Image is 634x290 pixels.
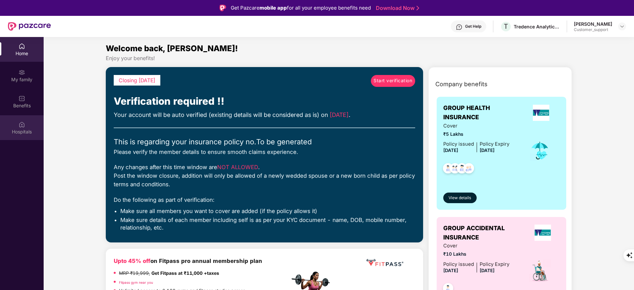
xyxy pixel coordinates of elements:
[440,161,456,177] img: svg+xml;base64,PHN2ZyB4bWxucz0iaHR0cDovL3d3dy53My5vcmcvMjAwMC9zdmciIHdpZHRoPSI0OC45NDMiIGhlaWdodD...
[106,44,238,53] span: Welcome back, [PERSON_NAME]!
[114,258,150,264] b: Upto 45% off
[217,164,258,170] span: NOT ALLOWED
[435,80,488,89] span: Company benefits
[106,55,572,62] div: Enjoy your benefits!
[465,24,481,29] div: Get Help
[514,23,560,30] div: Tredence Analytics Solutions Private Limited
[119,77,155,84] span: Closing [DATE]
[480,261,509,268] div: Policy Expiry
[533,105,549,121] img: insurerLogo
[416,5,419,12] img: Stroke
[19,69,25,76] img: svg+xml;base64,PHN2ZyB3aWR0aD0iMjAiIGhlaWdodD0iMjAiIHZpZXdCb3g9IjAgMCAyMCAyMCIgZmlsbD0ibm9uZSIgeG...
[119,280,153,284] a: Fitpass gym near you
[480,148,495,153] span: [DATE]
[19,121,25,128] img: svg+xml;base64,PHN2ZyBpZD0iSG9zcGl0YWxzIiB4bWxucz0iaHR0cDovL3d3dy53My5vcmcvMjAwMC9zdmciIHdpZHRoPS...
[151,271,219,276] strong: Get Fitpass at ₹11,000 +taxes
[574,27,612,32] div: Customer_support
[574,21,612,27] div: [PERSON_NAME]
[443,103,522,122] span: GROUP HEALTH INSURANCE
[443,193,477,203] button: View details
[535,225,551,241] img: insurerLogo
[443,122,509,130] span: Cover
[114,136,415,147] div: This is regarding your insurance policy no. To be generated
[461,161,477,177] img: svg+xml;base64,PHN2ZyB4bWxucz0iaHR0cDovL3d3dy53My5vcmcvMjAwMC9zdmciIHdpZHRoPSI0OC45NDMiIGhlaWdodD...
[443,131,509,138] span: ₹5 Lakhs
[119,271,150,276] del: MRP ₹19,999,
[219,5,226,11] img: Logo
[114,93,415,109] div: Verification required !!
[114,258,262,264] b: on Fitpass pro annual membership plan
[449,195,471,201] span: View details
[456,24,462,30] img: svg+xml;base64,PHN2ZyBpZD0iSGVscC0zMngzMiIgeG1sbnM9Imh0dHA6Ly93d3cudzMub3JnLzIwMDAvc3ZnIiB3aWR0aD...
[19,43,25,50] img: svg+xml;base64,PHN2ZyBpZD0iSG9tZSIgeG1sbnM9Imh0dHA6Ly93d3cudzMub3JnLzIwMDAvc3ZnIiB3aWR0aD0iMjAiIG...
[374,77,412,85] span: Start verification
[120,216,415,231] li: Make sure details of each member including self is as per your KYC document - name, DOB, mobile n...
[259,5,287,11] strong: mobile app
[480,268,495,273] span: [DATE]
[443,261,474,268] div: Policy issued
[8,22,51,31] img: New Pazcare Logo
[114,163,415,189] div: Any changes after this time window are . Post the window closure, addition will only be allowed o...
[114,110,415,120] div: Your account will be auto verified (existing details will be considered as is) on .
[443,140,474,148] div: Policy issued
[376,5,417,12] a: Download Now
[19,95,25,102] img: svg+xml;base64,PHN2ZyBpZD0iQmVuZWZpdHMiIHhtbG5zPSJodHRwOi8vd3d3LnczLm9yZy8yMDAwL3N2ZyIgd2lkdGg9Ij...
[529,140,551,162] img: icon
[330,111,349,118] span: [DATE]
[443,224,526,242] span: GROUP ACCIDENTAL INSURANCE
[231,4,371,12] div: Get Pazcare for all your employee benefits need
[114,148,415,156] div: Please verify the member details to ensure smooth claims experience.
[447,161,463,177] img: svg+xml;base64,PHN2ZyB4bWxucz0iaHR0cDovL3d3dy53My5vcmcvMjAwMC9zdmciIHdpZHRoPSI0OC45MTUiIGhlaWdodD...
[120,207,415,215] li: Make sure all members you want to cover are added (if the policy allows it)
[371,75,415,87] a: Start verification
[443,242,509,250] span: Cover
[504,22,508,30] span: T
[114,196,415,204] div: Do the following as part of verification:
[619,24,625,29] img: svg+xml;base64,PHN2ZyBpZD0iRHJvcGRvd24tMzJ4MzIiIHhtbG5zPSJodHRwOi8vd3d3LnczLm9yZy8yMDAwL3N2ZyIgd2...
[365,257,405,269] img: fppp.png
[443,148,458,153] span: [DATE]
[443,251,509,258] span: ₹10 Lakhs
[454,161,470,177] img: svg+xml;base64,PHN2ZyB4bWxucz0iaHR0cDovL3d3dy53My5vcmcvMjAwMC9zdmciIHdpZHRoPSI0OC45NDMiIGhlaWdodD...
[529,259,551,282] img: icon
[443,268,458,273] span: [DATE]
[480,140,509,148] div: Policy Expiry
